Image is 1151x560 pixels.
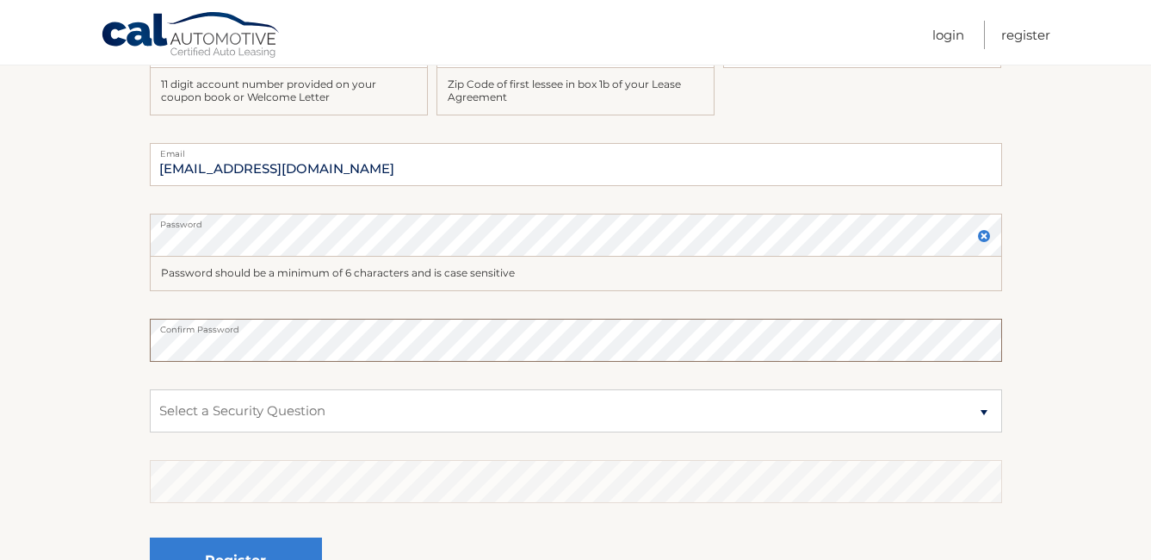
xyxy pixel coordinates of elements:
[1001,21,1050,49] a: Register
[150,214,1002,227] label: Password
[977,229,991,243] img: close.svg
[150,257,1002,291] div: Password should be a minimum of 6 characters and is case sensitive
[932,21,964,49] a: Login
[436,68,715,115] div: Zip Code of first lessee in box 1b of your Lease Agreement
[150,143,1002,186] input: Email
[150,319,1002,333] label: Confirm Password
[150,68,428,115] div: 11 digit account number provided on your coupon book or Welcome Letter
[150,143,1002,157] label: Email
[101,11,282,61] a: Cal Automotive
